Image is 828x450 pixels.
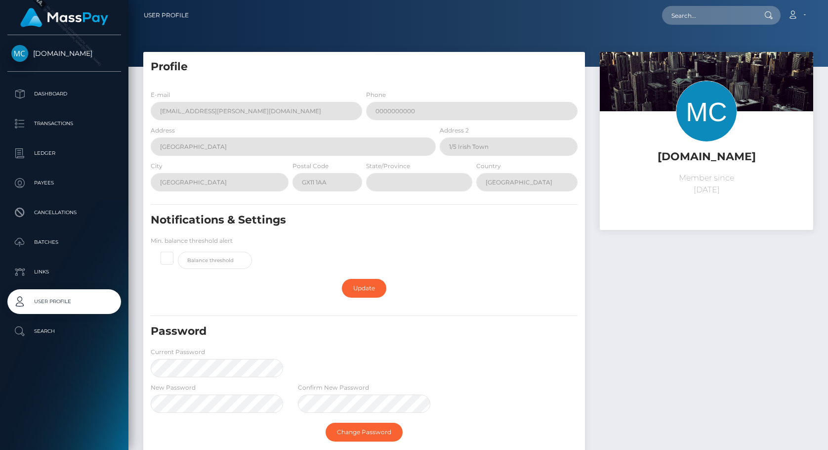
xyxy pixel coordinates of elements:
p: Transactions [11,116,117,131]
a: Search [7,319,121,344]
a: Ledger [7,141,121,166]
img: ... [600,52,813,194]
img: McLuck.com [11,45,28,62]
a: Change Password [326,423,403,442]
span: [DOMAIN_NAME] [7,49,121,58]
a: User Profile [7,289,121,314]
label: State/Province [366,162,410,171]
label: E-mail [151,90,170,99]
a: Update [342,279,386,298]
p: Member since [DATE] [607,172,806,196]
a: Transactions [7,111,121,136]
label: Phone [366,90,386,99]
img: MassPay Logo [20,8,108,27]
label: Postal Code [292,162,329,171]
p: Payees [11,176,117,190]
h5: Notifications & Settings [151,213,509,228]
label: Country [476,162,501,171]
p: Dashboard [11,87,117,101]
h5: [DOMAIN_NAME] [607,149,806,165]
p: Links [11,265,117,279]
label: Address [151,126,175,135]
input: Search... [662,6,755,25]
a: Payees [7,171,121,195]
a: Dashboard [7,82,121,106]
label: Confirm New Password [298,383,369,392]
label: New Password [151,383,196,392]
a: User Profile [144,5,189,26]
p: Search [11,324,117,339]
label: Address 2 [440,126,469,135]
a: Cancellations [7,200,121,225]
p: Batches [11,235,117,250]
p: User Profile [11,294,117,309]
a: Links [7,260,121,284]
p: Ledger [11,146,117,161]
a: Batches [7,230,121,255]
p: Cancellations [11,205,117,220]
label: City [151,162,163,171]
label: Min. balance threshold alert [151,236,233,245]
label: Current Password [151,348,205,357]
h5: Password [151,324,509,339]
h5: Profile [151,59,578,75]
